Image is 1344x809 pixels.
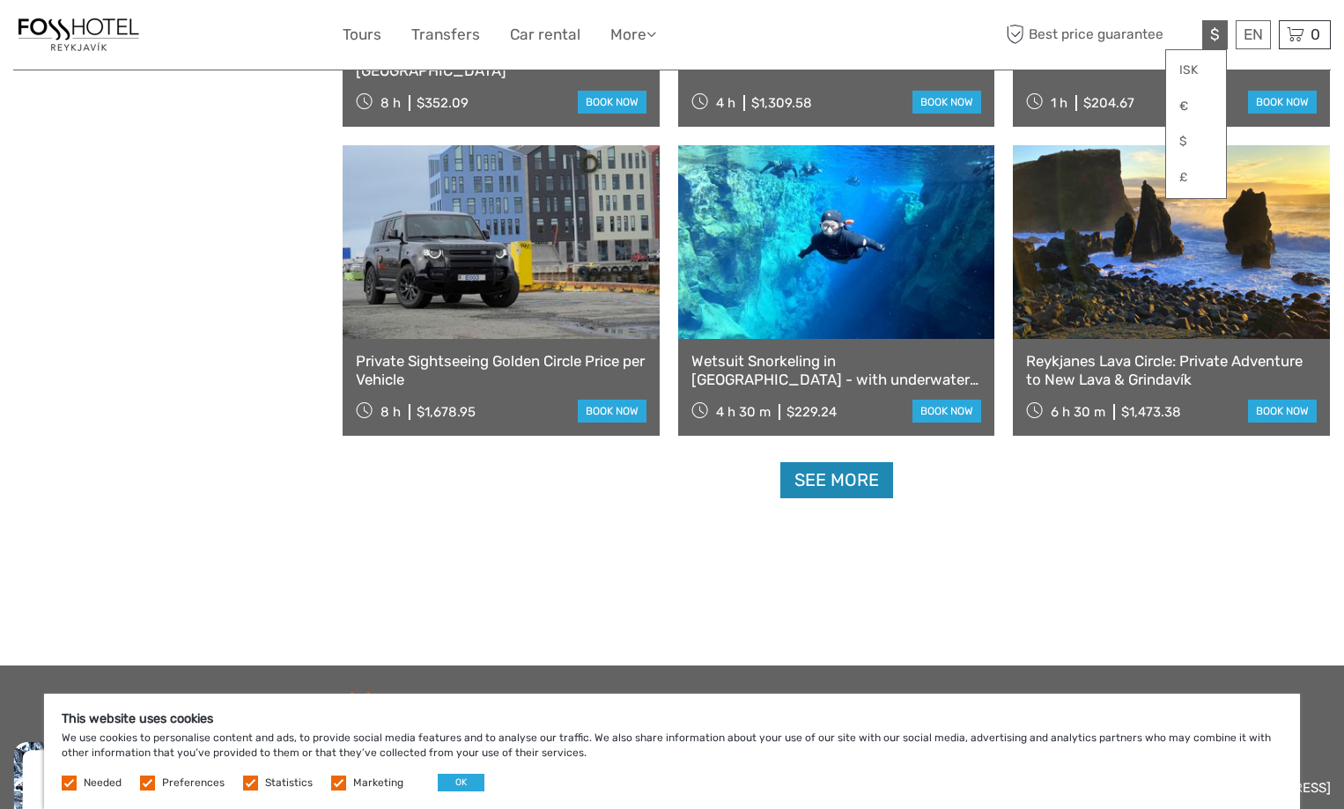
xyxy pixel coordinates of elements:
span: 0 [1308,26,1323,43]
span: 1 h [1051,95,1067,111]
span: 8 h [380,404,401,420]
h5: This website uses cookies [62,711,1282,726]
img: 1357-20722262-a0dc-4fd2-8fc5-b62df901d176_logo_small.jpg [13,13,144,56]
label: Needed [84,776,122,791]
div: $352.09 [417,95,469,111]
a: Wetsuit Snorkeling in [GEOGRAPHIC_DATA] - with underwater photos / From [GEOGRAPHIC_DATA] [691,352,982,388]
span: 4 h [716,95,735,111]
a: book now [912,400,981,423]
a: € [1166,91,1226,122]
a: Reykjanes Lava Circle: Private Adventure to New Lava & Grindavík [1026,352,1317,388]
a: More [610,22,656,48]
a: book now [578,91,646,114]
p: We're away right now. Please check back later! [25,31,199,45]
div: EN [1236,20,1271,49]
a: ISK [1166,55,1226,86]
div: $229.24 [786,404,837,420]
div: $1,678.95 [417,404,476,420]
div: We use cookies to personalise content and ads, to provide social media features and to analyse ou... [44,694,1300,809]
span: 8 h [380,95,401,111]
span: 6 h 30 m [1051,404,1105,420]
span: $ [1210,26,1220,43]
a: book now [1248,400,1317,423]
div: $1,473.38 [1121,404,1181,420]
label: Marketing [353,776,403,791]
a: Transfers [411,22,480,48]
div: $204.67 [1083,95,1134,111]
div: $1,309.58 [751,95,812,111]
a: £ [1166,162,1226,194]
span: 4 h 30 m [716,404,771,420]
button: Open LiveChat chat widget [203,27,224,48]
a: book now [578,400,646,423]
img: td-logo-white.png [343,692,502,727]
a: book now [912,91,981,114]
a: Car rental [510,22,580,48]
a: Private Sightseeing Golden Circle Price per Vehicle [356,352,646,388]
a: $ [1166,126,1226,158]
span: Best price guarantee [1001,20,1198,49]
button: OK [438,774,484,791]
a: Tours [343,22,381,48]
label: Preferences [162,776,225,791]
label: Statistics [265,776,313,791]
a: book now [1248,91,1317,114]
a: See more [780,462,893,498]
